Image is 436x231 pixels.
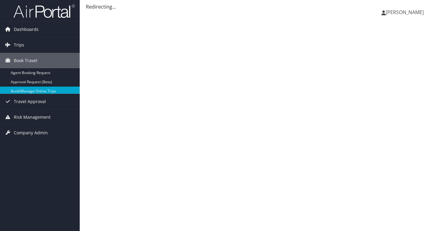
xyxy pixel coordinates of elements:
span: [PERSON_NAME] [386,9,424,16]
span: Travel Approval [14,94,46,109]
span: Book Travel [14,53,37,68]
img: airportal-logo.png [13,4,75,18]
span: Company Admin [14,125,48,140]
span: Trips [14,37,24,53]
span: Dashboards [14,22,39,37]
span: Risk Management [14,110,51,125]
div: Redirecting... [86,3,430,10]
a: [PERSON_NAME] [381,3,430,21]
